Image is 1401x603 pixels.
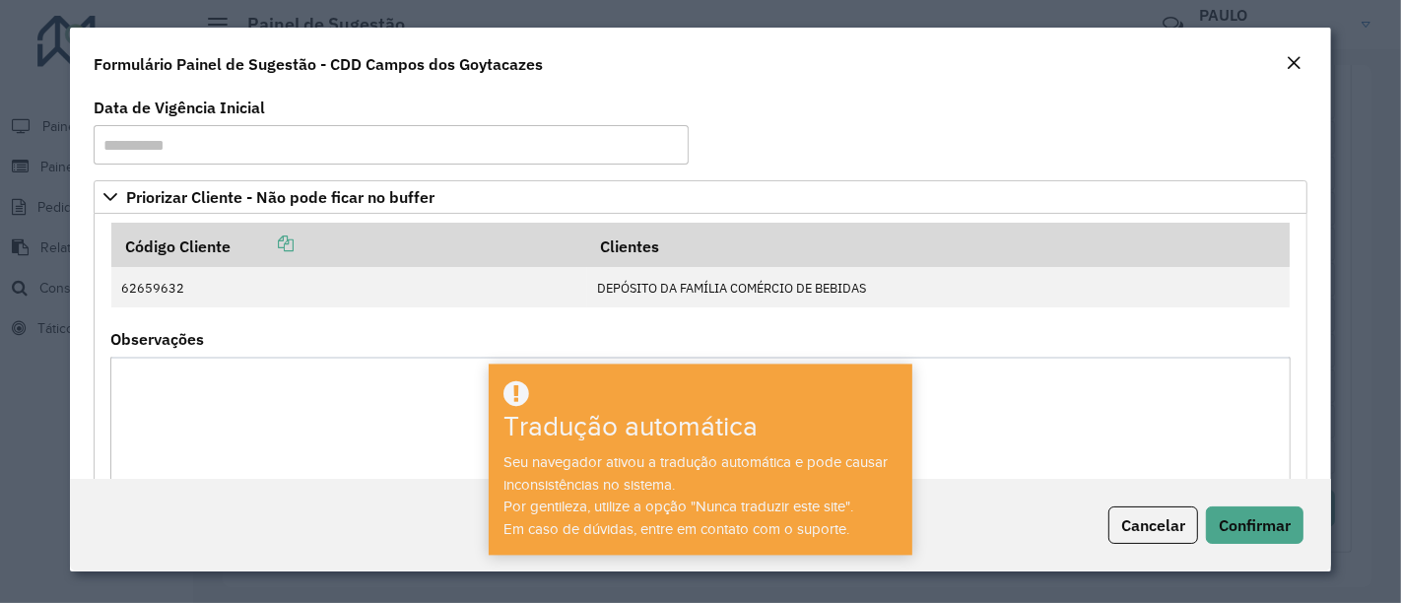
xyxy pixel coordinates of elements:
[231,234,294,253] a: Copiar
[121,280,184,297] font: 62659632
[1121,515,1185,535] font: Cancelar
[94,54,543,74] font: Formulário Painel de Sugestão - CDD Campos dos Goytacazes
[1219,515,1291,535] font: Confirmar
[503,454,888,493] font: Seu navegador ativou a tradução automática e pode causar inconsistências no sistema.
[94,214,1307,549] div: Priorizar Cliente - Não pode ficar no buffer
[503,521,849,537] font: Em caso de dúvidas, entre em contato com o suporte.
[110,329,204,349] font: Observações
[1206,506,1303,544] button: Confirmar
[503,412,758,442] font: Tradução automática
[94,98,265,117] font: Data de Vigência Inicial
[125,236,231,256] font: Código Cliente
[597,280,866,297] font: DEPÓSITO DA FAMÍLIA COMÉRCIO DE BEBIDAS
[94,180,1307,214] a: Priorizar Cliente - Não pode ficar no buffer
[1286,55,1301,71] em: Fechar
[1108,506,1198,544] button: Cancelar
[503,499,853,514] font: Por gentileza, utilize a opção "Nunca traduzir este site".
[600,236,659,256] font: Clientes
[126,187,434,207] font: Priorizar Cliente - Não pode ficar no buffer
[1280,51,1307,77] button: Fechar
